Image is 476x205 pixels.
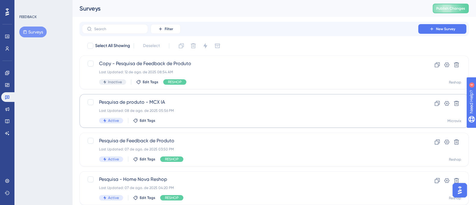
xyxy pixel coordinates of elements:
button: Publish Changes [433,4,469,13]
span: Publish Changes [436,6,465,11]
span: Edit Tags [143,80,158,84]
span: Need Help? [14,2,38,9]
button: Edit Tags [133,118,155,123]
span: Pesquisa de produto - MCX IA [99,99,401,106]
div: Last Updated: 08 de ago. de 2025 05:56 PM [99,108,401,113]
button: Edit Tags [133,195,155,200]
div: Reshop [449,80,461,85]
button: Edit Tags [133,157,155,162]
span: Deselect [143,42,160,49]
div: Reshop [449,196,461,200]
span: Edit Tags [140,118,155,123]
button: New Survey [418,24,466,34]
span: Active [108,195,119,200]
div: Surveys [79,4,418,13]
div: Reshop [449,157,461,162]
button: Edit Tags [136,80,158,84]
span: Filter [165,27,173,31]
button: Deselect [138,40,165,51]
span: Active [108,157,119,162]
div: Last Updated: 12 de ago. de 2025 08:54 AM [99,70,401,74]
input: Search [94,27,143,31]
div: FEEDBACK [19,14,37,19]
div: 4 [42,3,44,8]
button: Filter [151,24,181,34]
div: Microvix [447,118,461,123]
span: Select All Showing [95,42,130,49]
span: Edit Tags [140,157,155,162]
span: Inactive [108,80,122,84]
span: Edit Tags [140,195,155,200]
span: Copy - Pesquisa de Feedback de Produto [99,60,401,67]
span: RESHOP [165,157,179,162]
span: New Survey [436,27,455,31]
button: Surveys [19,27,47,37]
iframe: UserGuiding AI Assistant Launcher [451,181,469,199]
span: Pesquisa de Feedback de Produto [99,137,401,144]
span: Active [108,118,119,123]
span: Pesquisa - Home Nova Reshop [99,176,401,183]
div: Last Updated: 07 de ago. de 2025 03:50 PM [99,147,401,152]
span: RESHOP [168,80,182,84]
span: RESHOP [165,195,179,200]
div: Last Updated: 07 de ago. de 2025 04:20 PM [99,185,401,190]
